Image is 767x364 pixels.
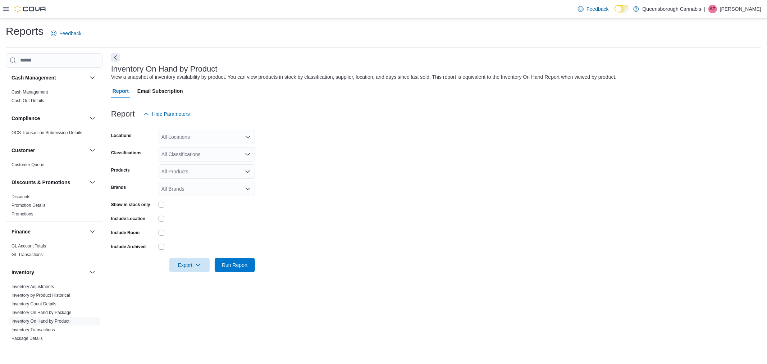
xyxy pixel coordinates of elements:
[12,211,33,217] span: Promotions
[708,5,717,13] div: April Petrie
[245,169,251,174] button: Open list of options
[88,268,97,277] button: Inventory
[12,211,33,217] a: Promotions
[88,146,97,155] button: Customer
[141,107,193,121] button: Hide Parameters
[12,115,40,122] h3: Compliance
[48,26,84,41] a: Feedback
[12,318,69,324] span: Inventory On Hand by Product
[12,74,87,81] button: Cash Management
[12,310,72,315] a: Inventory On Hand by Package
[12,194,31,200] span: Discounts
[12,203,46,208] a: Promotion Details
[12,284,54,290] span: Inventory Adjustments
[88,73,97,82] button: Cash Management
[6,24,44,38] h1: Reports
[12,179,87,186] button: Discounts & Promotions
[12,319,69,324] a: Inventory On Hand by Product
[215,258,255,272] button: Run Report
[169,258,210,272] button: Export
[12,292,70,298] span: Inventory by Product Historical
[12,74,56,81] h3: Cash Management
[720,5,761,13] p: [PERSON_NAME]
[12,90,48,95] a: Cash Management
[12,301,56,306] a: Inventory Count Details
[6,160,102,172] div: Customer
[12,89,48,95] span: Cash Management
[88,178,97,187] button: Discounts & Promotions
[111,244,146,250] label: Include Archived
[12,147,87,154] button: Customer
[245,151,251,157] button: Open list of options
[12,98,44,104] span: Cash Out Details
[12,293,70,298] a: Inventory by Product Historical
[615,5,630,13] input: Dark Mode
[6,88,102,108] div: Cash Management
[111,167,130,173] label: Products
[111,133,132,138] label: Locations
[710,5,716,13] span: AP
[12,252,43,258] span: GL Transactions
[111,110,135,118] h3: Report
[111,185,126,190] label: Brands
[12,147,35,154] h3: Customer
[59,30,81,37] span: Feedback
[245,134,251,140] button: Open list of options
[14,5,47,13] img: Cova
[12,269,87,276] button: Inventory
[111,202,150,208] label: Show in stock only
[12,336,43,341] a: Package Details
[222,261,248,269] span: Run Report
[152,110,190,118] span: Hide Parameters
[12,162,44,167] a: Customer Queue
[12,115,87,122] button: Compliance
[12,269,34,276] h3: Inventory
[12,310,72,315] span: Inventory On Hand by Package
[704,5,706,13] p: |
[6,192,102,221] div: Discounts & Promotions
[174,258,205,272] span: Export
[12,252,43,257] a: GL Transactions
[12,162,44,168] span: Customer Queue
[111,73,617,81] div: View a snapshot of inventory availability by product. You can view products in stock by classific...
[12,243,46,249] span: GL Account Totals
[12,130,82,135] a: OCS Transaction Submission Details
[12,228,87,235] button: Finance
[12,98,44,103] a: Cash Out Details
[575,2,611,16] a: Feedback
[113,84,129,98] span: Report
[6,128,102,140] div: Compliance
[137,84,183,98] span: Email Subscription
[12,228,31,235] h3: Finance
[6,242,102,262] div: Finance
[12,179,70,186] h3: Discounts & Promotions
[111,230,140,236] label: Include Room
[111,216,145,222] label: Include Location
[12,327,55,333] span: Inventory Transactions
[12,327,55,332] a: Inventory Transactions
[111,65,218,73] h3: Inventory On Hand by Product
[643,5,701,13] p: Queensborough Cannabis
[111,150,142,156] label: Classifications
[111,53,120,62] button: Next
[245,186,251,192] button: Open list of options
[12,284,54,289] a: Inventory Adjustments
[12,244,46,249] a: GL Account Totals
[12,194,31,199] a: Discounts
[88,114,97,123] button: Compliance
[88,227,97,236] button: Finance
[12,130,82,136] span: OCS Transaction Submission Details
[586,5,608,13] span: Feedback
